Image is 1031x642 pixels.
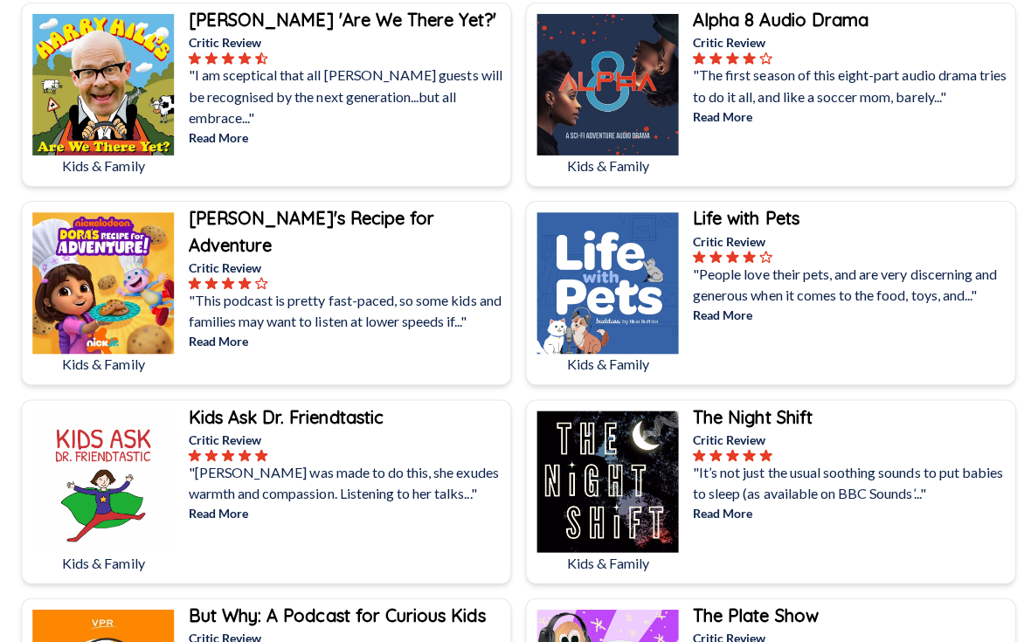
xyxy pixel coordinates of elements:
[187,206,432,254] b: [PERSON_NAME]'s Recipe for Adventure
[534,549,675,570] p: Kids & Family
[187,33,504,52] p: Critic Review
[688,262,1006,304] p: "People love their pets, and are very discerning and generous when it comes to the food, toys, an...
[522,397,1010,581] a: The Night ShiftKids & FamilyThe Night ShiftCritic Review"It’s not just the usual soothing sounds ...
[187,330,504,349] p: Read More
[688,9,863,31] b: Alpha 8 Audio Drama
[688,404,807,425] b: The Night Shift
[187,428,504,446] p: Critic Review
[32,14,173,155] img: Harry Hill's 'Are We There Yet?'
[688,107,1006,125] p: Read More
[187,128,504,146] p: Read More
[187,404,381,425] b: Kids Ask Dr. Friendtastic
[688,231,1006,249] p: Critic Review
[32,549,173,570] p: Kids & Family
[688,206,794,228] b: Life with Pets
[688,33,1006,52] p: Critic Review
[21,3,509,186] a: Harry Hill's 'Are We There Yet?'Kids & Family[PERSON_NAME] 'Are We There Yet?'Critic Review"I am ...
[688,304,1006,322] p: Read More
[21,397,509,581] a: Kids Ask Dr. FriendtasticKids & FamilyKids Ask Dr. FriendtasticCritic Review"[PERSON_NAME] was ma...
[187,601,482,623] b: But Why: A Podcast for Curious Kids
[32,155,173,176] p: Kids & Family
[688,601,813,623] b: The Plate Show
[534,352,675,373] p: Kids & Family
[534,14,675,155] img: Alpha 8 Audio Drama
[688,501,1006,520] p: Read More
[534,211,675,352] img: Life with Pets
[187,459,504,501] p: "[PERSON_NAME] was made to do this, she exudes warmth and compassion. Listening to her talks..."
[187,9,493,31] b: [PERSON_NAME] 'Are We There Yet?'
[32,409,173,549] img: Kids Ask Dr. Friendtastic
[688,65,1006,107] p: "The first season of this eight-part audio drama tries to do it all, and like a soccer mom, barel...
[522,3,1010,186] a: Alpha 8 Audio DramaKids & FamilyAlpha 8 Audio DramaCritic Review"The first season of this eight-p...
[688,428,1006,446] p: Critic Review
[21,200,509,383] a: Dora's Recipe for AdventureKids & Family[PERSON_NAME]'s Recipe for AdventureCritic Review"This po...
[187,501,504,520] p: Read More
[187,257,504,275] p: Critic Review
[688,459,1006,501] p: "It’s not just the usual soothing sounds to put babies to sleep (as available on BBC Sounds’..."
[32,211,173,352] img: Dora's Recipe for Adventure
[534,155,675,176] p: Kids & Family
[187,288,504,330] p: "This podcast is pretty fast-paced, so some kids and families may want to listen at lower speeds ...
[32,352,173,373] p: Kids & Family
[534,409,675,549] img: The Night Shift
[187,65,504,128] p: "I am sceptical that all [PERSON_NAME] guests will be recognised by the next generation...but all...
[522,200,1010,383] a: Life with PetsKids & FamilyLife with PetsCritic Review"People love their pets, and are very disce...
